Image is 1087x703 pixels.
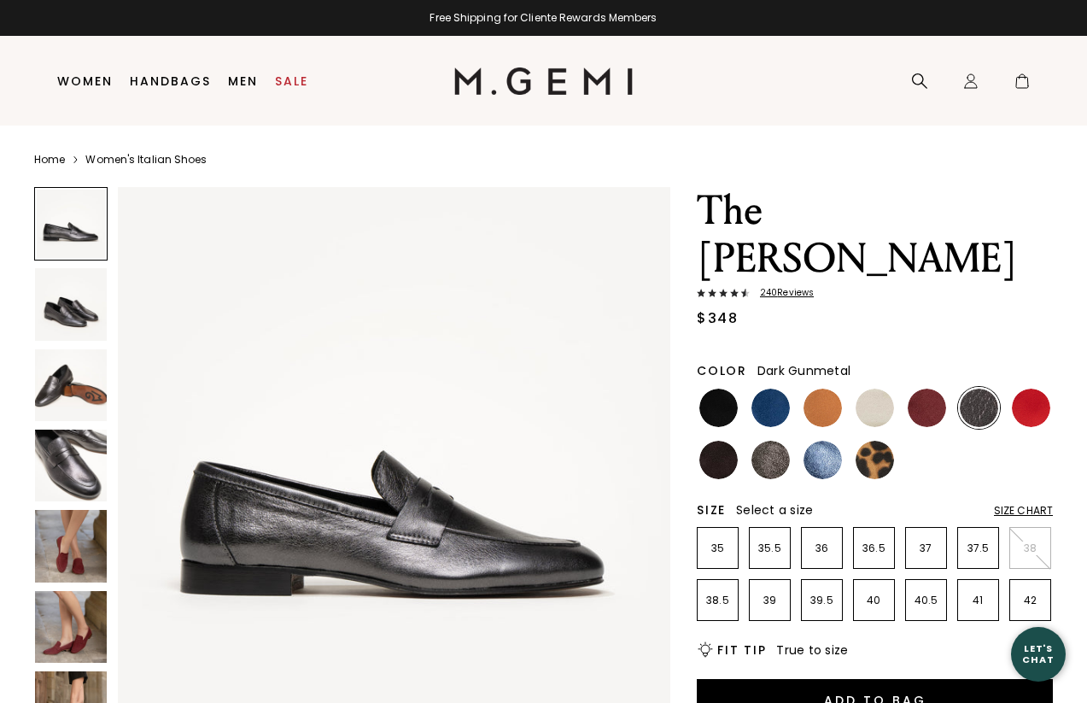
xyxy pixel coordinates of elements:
div: Let's Chat [1011,643,1066,665]
p: 40.5 [906,594,946,607]
img: M.Gemi [454,67,633,95]
p: 42 [1010,594,1050,607]
img: Leopard [856,441,894,479]
p: 36.5 [854,542,894,555]
h2: Color [697,364,747,378]
span: 240 Review s [750,288,814,298]
img: Cocoa [751,441,790,479]
img: The Sacca Donna [35,430,107,501]
img: Luggage [804,389,842,427]
p: 38 [1010,542,1050,555]
img: The Sacca Donna [35,268,107,340]
span: Dark Gunmetal [757,362,850,379]
img: The Sacca Donna [35,591,107,663]
a: Home [34,153,65,167]
img: Sunset Red [1012,389,1050,427]
h2: Fit Tip [717,643,766,657]
p: 40 [854,594,894,607]
a: Women's Italian Shoes [85,153,207,167]
p: 39.5 [802,594,842,607]
p: 35.5 [750,542,790,555]
img: The Sacca Donna [35,349,107,421]
p: 37 [906,542,946,555]
img: The Sacca Donna [35,510,107,582]
h1: The [PERSON_NAME] [697,187,1053,283]
a: Sale [275,74,308,88]
p: 39 [750,594,790,607]
img: Dark Chocolate [699,441,738,479]
span: Select a size [736,501,813,518]
a: Handbags [130,74,211,88]
p: 38.5 [698,594,738,607]
img: Burgundy [908,389,946,427]
p: 37.5 [958,542,998,555]
div: $348 [697,308,738,329]
img: Sapphire [804,441,842,479]
p: 36 [802,542,842,555]
img: Black [699,389,738,427]
img: Navy [751,389,790,427]
img: Light Oatmeal [856,389,894,427]
p: 35 [698,542,738,555]
h2: Size [697,503,726,517]
p: 41 [958,594,998,607]
img: Dark Gunmetal [960,389,998,427]
a: Men [228,74,258,88]
div: Size Chart [994,504,1053,518]
span: True to size [776,641,848,659]
a: 240Reviews [697,288,1053,302]
a: Women [57,74,113,88]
